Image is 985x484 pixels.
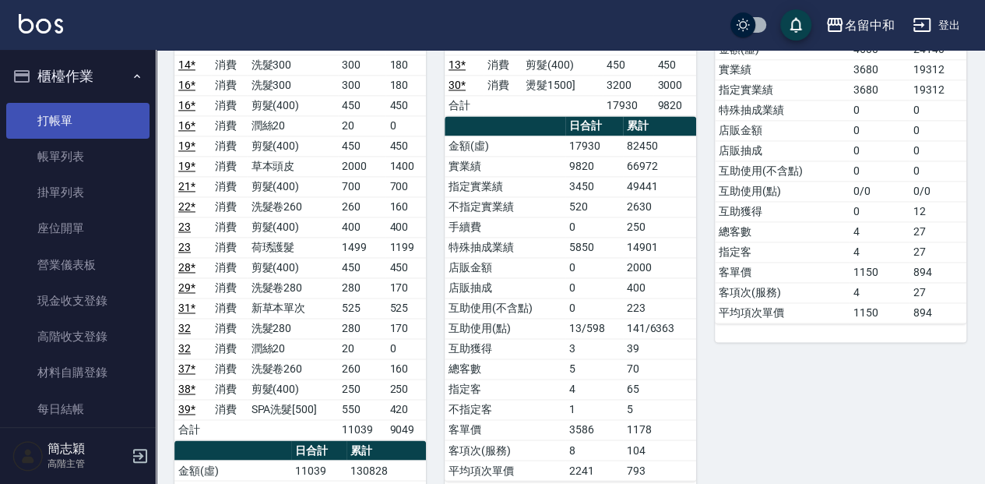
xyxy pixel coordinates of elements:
[338,115,385,136] td: 20
[906,11,966,40] button: 登出
[715,100,850,120] td: 特殊抽成業績
[445,359,565,379] td: 總客數
[445,176,565,196] td: 指定實業績
[211,318,248,338] td: 消費
[385,115,426,136] td: 0
[850,100,909,120] td: 0
[6,103,150,139] a: 打帳單
[623,318,696,338] td: 141/6363
[338,217,385,237] td: 400
[850,221,909,242] td: 4
[623,217,696,237] td: 250
[445,379,565,399] td: 指定客
[247,379,338,399] td: 剪髮(400)
[623,298,696,318] td: 223
[909,302,966,323] td: 894
[565,196,622,217] td: 520
[623,277,696,298] td: 400
[850,262,909,282] td: 1150
[909,221,966,242] td: 27
[819,9,900,41] button: 名留中和
[565,217,622,237] td: 0
[211,136,248,156] td: 消費
[623,399,696,419] td: 5
[6,139,150,175] a: 帳單列表
[715,242,850,262] td: 指定客
[385,419,426,440] td: 9049
[715,221,850,242] td: 總客數
[565,237,622,257] td: 5850
[385,196,426,217] td: 160
[211,115,248,136] td: 消費
[6,391,150,427] a: 每日結帳
[623,156,696,176] td: 66972
[338,419,385,440] td: 11039
[178,342,191,355] a: 32
[445,419,565,440] td: 客單價
[385,338,426,359] td: 0
[565,298,622,318] td: 0
[247,176,338,196] td: 剪髮(400)
[909,242,966,262] td: 27
[909,282,966,302] td: 27
[174,419,211,440] td: 合計
[247,196,338,217] td: 洗髮卷260
[211,75,248,95] td: 消費
[211,156,248,176] td: 消費
[385,237,426,257] td: 1199
[338,257,385,277] td: 450
[909,140,966,161] td: 0
[909,201,966,221] td: 12
[291,440,347,461] th: 日合計
[211,359,248,379] td: 消費
[909,161,966,181] td: 0
[445,338,565,359] td: 互助獲得
[385,217,426,237] td: 400
[6,427,150,463] a: 排班表
[247,75,338,95] td: 洗髮300
[623,237,696,257] td: 14901
[623,460,696,480] td: 793
[603,55,653,75] td: 450
[445,237,565,257] td: 特殊抽成業績
[565,277,622,298] td: 0
[715,201,850,221] td: 互助獲得
[565,136,622,156] td: 17930
[445,136,565,156] td: 金額(虛)
[6,319,150,355] a: 高階收支登錄
[247,359,338,379] td: 洗髮卷260
[844,16,894,35] div: 名留中和
[247,399,338,419] td: SPA洗髮[500]
[338,176,385,196] td: 700
[338,55,385,75] td: 300
[385,95,426,115] td: 450
[385,156,426,176] td: 1400
[445,298,565,318] td: 互助使用(不含點)
[445,217,565,237] td: 手續費
[211,298,248,318] td: 消費
[715,59,850,79] td: 實業績
[385,298,426,318] td: 525
[338,277,385,298] td: 280
[211,277,248,298] td: 消費
[12,440,44,472] img: Person
[385,318,426,338] td: 170
[909,59,966,79] td: 19312
[178,322,191,334] a: 32
[338,75,385,95] td: 300
[211,237,248,257] td: 消費
[445,156,565,176] td: 實業績
[6,355,150,390] a: 材料自購登錄
[47,457,127,471] p: 高階主管
[385,277,426,298] td: 170
[850,282,909,302] td: 4
[385,379,426,399] td: 250
[653,95,696,115] td: 9820
[174,460,291,480] td: 金額(虛)
[338,359,385,379] td: 260
[247,55,338,75] td: 洗髮300
[247,95,338,115] td: 剪髮(400)
[565,176,622,196] td: 3450
[715,79,850,100] td: 指定實業績
[565,460,622,480] td: 2241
